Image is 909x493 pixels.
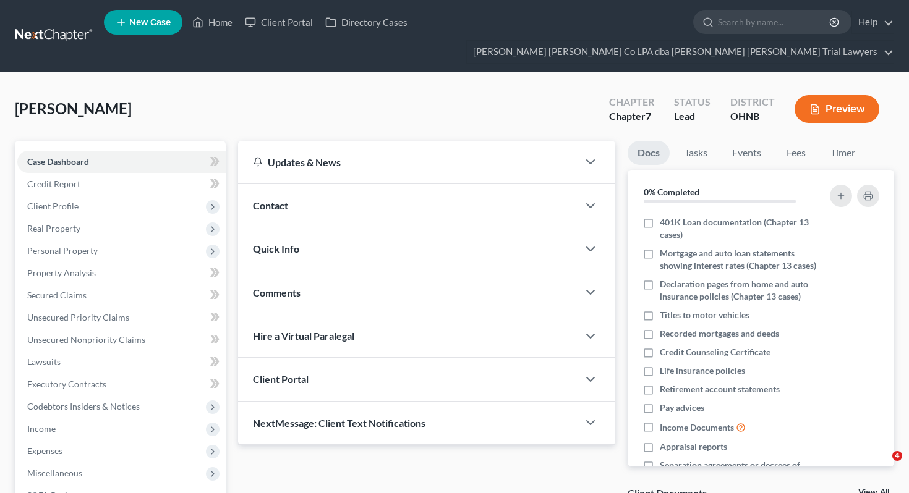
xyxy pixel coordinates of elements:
[17,151,226,173] a: Case Dashboard
[17,173,226,195] a: Credit Report
[776,141,816,165] a: Fees
[17,373,226,395] a: Executory Contracts
[609,95,654,109] div: Chapter
[17,306,226,329] a: Unsecured Priority Claims
[730,109,775,124] div: OHNB
[660,440,727,453] span: Appraisal reports
[795,95,879,123] button: Preview
[660,364,745,377] span: Life insurance policies
[253,200,288,211] span: Contact
[660,309,749,321] span: Titles to motor vehicles
[660,402,704,414] span: Pay advices
[253,287,301,298] span: Comments
[892,451,902,461] span: 4
[27,401,140,411] span: Codebtors Insiders & Notices
[17,284,226,306] a: Secured Claims
[660,346,770,358] span: Credit Counseling Certificate
[675,141,717,165] a: Tasks
[27,201,79,211] span: Client Profile
[852,11,894,33] a: Help
[660,459,817,484] span: Separation agreements or decrees of divorces
[17,351,226,373] a: Lawsuits
[129,18,171,27] span: New Case
[15,99,132,117] span: [PERSON_NAME]
[253,330,354,342] span: Hire a Virtual Paralegal
[674,109,711,124] div: Lead
[867,451,897,481] iframe: Intercom live chat
[27,290,87,300] span: Secured Claims
[27,445,62,456] span: Expenses
[467,41,894,63] a: [PERSON_NAME] [PERSON_NAME] Co LPA dba [PERSON_NAME] [PERSON_NAME] Trial Lawyers
[27,312,129,322] span: Unsecured Priority Claims
[628,141,670,165] a: Docs
[17,329,226,351] a: Unsecured Nonpriority Claims
[239,11,319,33] a: Client Portal
[27,334,145,345] span: Unsecured Nonpriority Claims
[609,109,654,124] div: Chapter
[27,268,96,278] span: Property Analysis
[644,187,699,197] strong: 0% Completed
[660,327,779,340] span: Recorded mortgages and deeds
[27,156,89,167] span: Case Dashboard
[718,11,831,33] input: Search by name...
[27,356,61,367] span: Lawsuits
[722,141,771,165] a: Events
[186,11,239,33] a: Home
[253,243,299,255] span: Quick Info
[27,223,80,234] span: Real Property
[646,110,651,122] span: 7
[27,245,98,256] span: Personal Property
[253,156,564,169] div: Updates & News
[27,179,80,189] span: Credit Report
[253,373,309,385] span: Client Portal
[821,141,865,165] a: Timer
[660,278,817,303] span: Declaration pages from home and auto insurance policies (Chapter 13 cases)
[660,247,817,272] span: Mortgage and auto loan statements showing interest rates (Chapter 13 cases)
[660,421,734,434] span: Income Documents
[319,11,414,33] a: Directory Cases
[674,95,711,109] div: Status
[27,379,106,389] span: Executory Contracts
[253,417,425,429] span: NextMessage: Client Text Notifications
[17,262,226,284] a: Property Analysis
[730,95,775,109] div: District
[660,216,817,241] span: 401K Loan documentation (Chapter 13 cases)
[27,468,82,478] span: Miscellaneous
[27,423,56,434] span: Income
[660,383,780,395] span: Retirement account statements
